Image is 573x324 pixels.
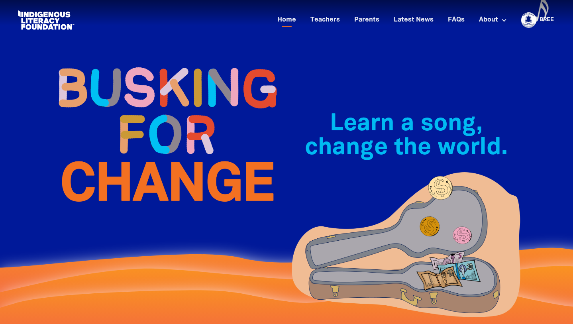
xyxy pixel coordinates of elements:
a: About [474,14,512,27]
a: Latest News [389,14,438,27]
span: Learn a song, change the world. [305,113,508,159]
a: Teachers [306,14,345,27]
a: FAQs [443,14,469,27]
a: Parents [349,14,384,27]
a: Bree [540,17,554,23]
a: Home [273,14,301,27]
